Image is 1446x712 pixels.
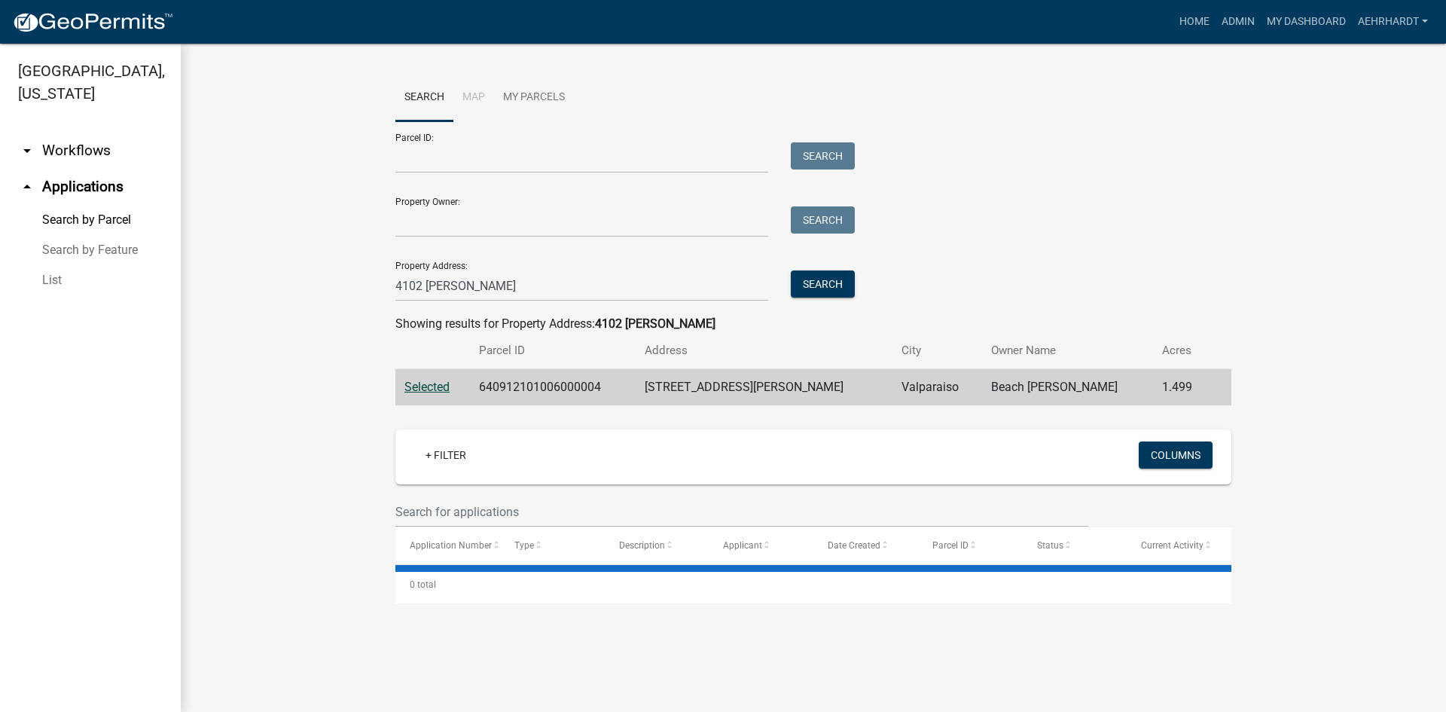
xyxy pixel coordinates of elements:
div: Showing results for Property Address: [395,315,1231,333]
datatable-header-cell: Parcel ID [918,527,1023,564]
datatable-header-cell: Type [500,527,605,564]
button: Search [791,206,855,234]
a: aehrhardt [1352,8,1434,36]
a: My Dashboard [1261,8,1352,36]
span: Status [1037,540,1063,551]
a: + Filter [413,442,478,469]
span: Date Created [828,540,880,551]
td: 640912101006000004 [470,369,636,406]
th: City [892,333,981,368]
a: My Parcels [494,74,574,122]
datatable-header-cell: Status [1023,527,1127,564]
datatable-header-cell: Date Created [813,527,918,564]
span: Application Number [410,540,492,551]
strong: 4102 [PERSON_NAME] [595,316,715,331]
input: Search for applications [395,497,1088,527]
a: Selected [404,380,450,394]
th: Acres [1153,333,1210,368]
i: arrow_drop_down [18,142,36,160]
span: Current Activity [1141,540,1203,551]
td: Beach [PERSON_NAME] [982,369,1153,406]
a: Home [1173,8,1216,36]
i: arrow_drop_up [18,178,36,196]
th: Address [636,333,892,368]
datatable-header-cell: Application Number [395,527,500,564]
a: Search [395,74,453,122]
span: Parcel ID [932,540,969,551]
td: Valparaiso [892,369,981,406]
datatable-header-cell: Applicant [709,527,813,564]
button: Search [791,142,855,170]
div: 0 total [395,566,1231,604]
span: Applicant [723,540,762,551]
button: Columns [1139,442,1213,469]
th: Parcel ID [470,333,636,368]
datatable-header-cell: Current Activity [1127,527,1231,564]
span: Description [619,540,665,551]
button: Search [791,270,855,298]
span: Type [514,540,534,551]
td: 1.499 [1153,369,1210,406]
a: Admin [1216,8,1261,36]
datatable-header-cell: Description [605,527,709,564]
td: [STREET_ADDRESS][PERSON_NAME] [636,369,892,406]
th: Owner Name [982,333,1153,368]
